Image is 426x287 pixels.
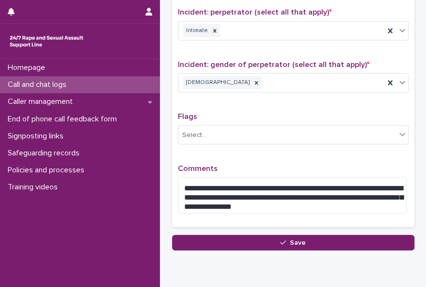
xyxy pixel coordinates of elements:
[4,115,125,124] p: End of phone call feedback form
[172,235,414,250] button: Save
[178,164,218,172] span: Comments
[4,183,65,192] p: Training videos
[183,24,209,37] div: Intimate
[290,239,306,246] span: Save
[4,166,92,175] p: Policies and processes
[4,63,53,72] p: Homepage
[178,60,369,68] span: Incident: gender of perpetrator (select all that apply)
[178,112,197,120] span: Flags
[182,130,206,140] div: Select...
[4,80,74,89] p: Call and chat logs
[183,76,251,89] div: [DEMOGRAPHIC_DATA]
[178,8,331,16] span: Incident: perpetrator (select all that apply)
[4,132,71,141] p: Signposting links
[8,32,85,51] img: rhQMoQhaT3yELyF149Cw
[4,97,80,106] p: Caller management
[4,149,87,158] p: Safeguarding records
